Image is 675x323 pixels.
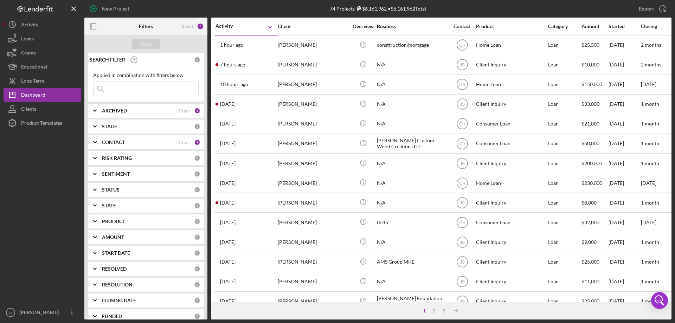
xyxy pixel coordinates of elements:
[377,36,447,54] div: consttruction/mortgage
[632,2,671,16] button: Export
[194,139,200,146] div: 3
[194,313,200,319] div: 0
[350,24,376,29] div: Overview
[4,18,81,32] a: Activity
[179,108,191,114] div: Clear
[278,213,348,232] div: [PERSON_NAME]
[220,101,236,107] time: 2025-09-12 21:16
[330,6,426,12] div: 74 Projects • $6,161,962 Total
[377,292,447,311] div: [PERSON_NAME] Foundation Cleaning Services
[220,121,236,127] time: 2025-09-12 20:58
[139,24,153,29] b: Filters
[377,174,447,192] div: N/A
[377,24,447,29] div: Business
[581,121,599,127] span: $21,000
[459,43,465,48] text: CH
[102,314,122,319] b: FUNDED
[278,193,348,212] div: [PERSON_NAME]
[377,272,447,291] div: N/A
[609,253,640,271] div: [DATE]
[102,171,130,177] b: SENTIMENT
[609,292,640,311] div: [DATE]
[102,298,136,303] b: CLOSING DATE
[21,46,36,62] div: Grants
[194,57,200,63] div: 0
[548,134,581,153] div: Loan
[459,260,464,265] text: JS
[548,193,581,212] div: Loan
[194,266,200,272] div: 0
[476,292,546,311] div: Client Inquiry
[476,115,546,133] div: Consumer Loan
[609,272,640,291] div: [DATE]
[476,75,546,94] div: Home Loan
[4,116,81,130] a: Product Templates
[609,233,640,251] div: [DATE]
[18,305,63,321] div: [PERSON_NAME]
[449,24,475,29] div: Contact
[21,18,38,33] div: Activity
[194,250,200,256] div: 0
[581,200,597,206] span: $8,000
[459,161,464,166] text: JS
[102,187,120,193] b: STATUS
[377,134,447,153] div: [PERSON_NAME] Custom Wood Creations LLC
[548,233,581,251] div: Loan
[132,39,160,49] button: Apply
[641,140,659,146] time: 1 month
[377,233,447,251] div: N/A
[377,193,447,212] div: N/A
[102,2,129,16] div: New Project
[459,122,465,127] text: CH
[278,134,348,153] div: [PERSON_NAME]
[220,141,236,146] time: 2025-09-12 16:04
[102,282,133,288] b: RESOLUTION
[4,74,81,88] a: Long-Term
[21,88,45,104] div: Dashboard
[194,171,200,177] div: 0
[609,56,640,74] div: [DATE]
[194,282,200,288] div: 0
[194,187,200,193] div: 0
[179,140,191,145] div: Clear
[609,193,640,212] div: [DATE]
[21,74,44,90] div: Long-Term
[194,218,200,225] div: 0
[548,154,581,173] div: Loan
[4,32,81,46] button: Loans
[641,219,656,225] time: [DATE]
[220,62,245,67] time: 2025-09-15 15:15
[641,298,659,304] time: 1 month
[197,23,204,30] div: 4
[377,95,447,114] div: N/A
[220,200,236,206] time: 2025-09-11 19:46
[21,60,47,76] div: Educational
[548,75,581,94] div: Loan
[548,292,581,311] div: Loan
[21,116,62,132] div: Product Templates
[102,266,127,272] b: RESOLVED
[609,95,640,114] div: [DATE]
[609,24,640,29] div: Started
[194,297,200,304] div: 0
[355,6,387,12] div: $6,161,962
[476,95,546,114] div: Client Inquiry
[102,234,124,240] b: AMOUNT
[476,174,546,192] div: Home Loan
[4,46,81,60] a: Grants
[581,62,599,67] span: $10,000
[216,23,246,29] div: Activity
[278,95,348,114] div: [PERSON_NAME]
[581,259,599,265] span: $25,000
[194,155,200,161] div: 0
[476,272,546,291] div: Client Inquiry
[581,219,599,225] span: $32,000
[4,88,81,102] button: Dashboard
[278,154,348,173] div: [PERSON_NAME]
[641,42,661,48] time: 2 months
[4,102,81,116] a: Clients
[476,154,546,173] div: Client Inquiry
[639,2,654,16] div: Export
